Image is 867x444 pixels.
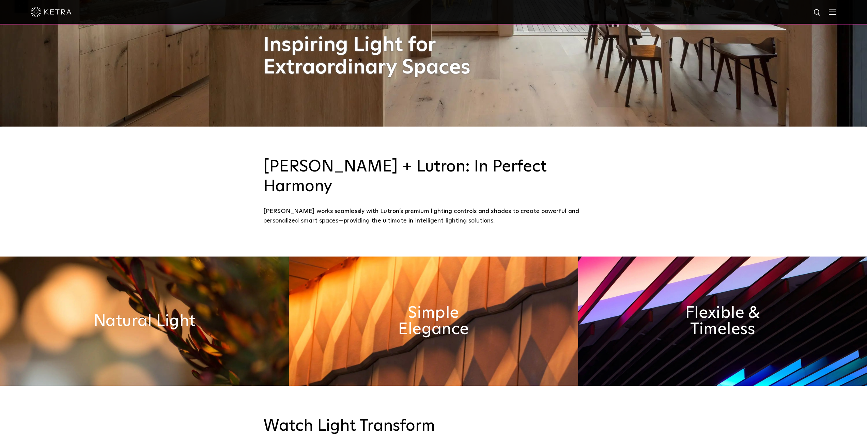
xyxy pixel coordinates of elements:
[93,313,196,329] h2: Natural Light
[31,7,72,17] img: ketra-logo-2019-white
[263,34,485,79] h1: Inspiring Light for Extraordinary Spaces
[263,416,604,436] h3: Watch Light Transform
[263,157,604,196] h3: [PERSON_NAME] + Lutron: In Perfect Harmony
[813,9,822,17] img: search icon
[382,305,485,338] h2: Simple Elegance
[578,257,867,386] img: flexible_timeless_ketra
[263,207,604,226] div: [PERSON_NAME] works seamlessly with Lutron’s premium lighting controls and shades to create power...
[289,257,578,386] img: simple_elegance
[829,9,836,15] img: Hamburger%20Nav.svg
[670,305,774,338] h2: Flexible & Timeless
